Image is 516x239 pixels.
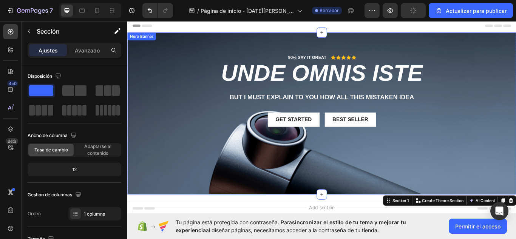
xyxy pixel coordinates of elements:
p: But I must explain to you how all this mistaken idea [6,86,447,96]
button: AI Content [397,207,430,216]
font: 1 columna [84,211,105,217]
div: Get started [173,113,215,121]
font: Tu página está protegida con contraseña. Para [176,219,292,225]
font: Página de inicio - [DATE][PERSON_NAME] 11:38:18 [201,8,294,22]
font: Adaptarse al contenido [84,143,111,156]
font: Borrador [320,8,339,13]
font: Tasa de cambio [34,147,68,153]
font: Permitir el acceso [455,223,501,230]
font: 12 [72,167,77,172]
div: Abrir Intercom Messenger [490,202,508,220]
div: Hero Banner [2,17,32,23]
button: Permitir el acceso [449,219,507,234]
font: Ajustes [39,47,58,54]
font: 450 [9,81,17,86]
font: Orden [28,211,41,216]
font: Actualizar para publicar [446,8,507,14]
button: Actualizar para publicar [429,3,513,18]
font: Gestión de columnas [28,192,72,197]
div: Deshacer/Rehacer [142,3,173,18]
font: 7 [49,7,53,14]
p: 90% SAY IT GREAT [187,42,232,48]
h2: unde omnis iste [6,49,448,77]
button: 7 [3,3,56,18]
font: Sección [37,28,60,35]
p: Create Theme Section [343,208,392,215]
div: Best Seller [239,113,281,121]
font: Disposición [28,73,52,79]
button: Get started [164,109,224,126]
iframe: Área de diseño [127,19,516,215]
button: Best Seller [230,109,290,126]
font: Ancho de columna [28,133,68,138]
font: / [197,8,199,14]
font: Beta [8,139,16,144]
font: Avanzado [75,47,100,54]
div: Section 1 [307,208,329,215]
p: Sección [37,27,99,36]
font: al diseñar páginas, necesitamos acceder a la contraseña de tu tienda. [206,227,379,233]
